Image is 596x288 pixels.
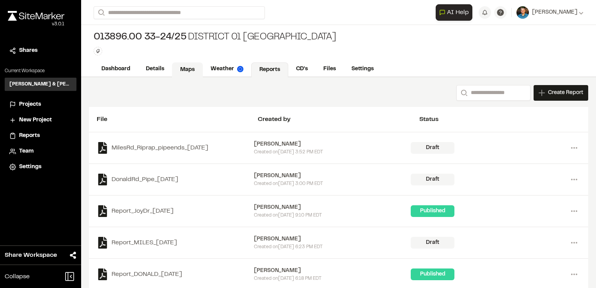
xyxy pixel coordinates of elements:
[9,132,72,140] a: Reports
[97,174,254,185] a: DonaldRd_Pipe_[DATE]
[5,68,76,75] p: Current Workspace
[254,275,411,282] div: Created on [DATE] 6:18 PM EDT
[97,142,254,154] a: MilesRd_Riprap_pipeends_[DATE]
[254,172,411,180] div: [PERSON_NAME]
[254,180,411,187] div: Created on [DATE] 3:00 PM EDT
[258,115,419,124] div: Created by
[9,46,72,55] a: Shares
[532,8,577,17] span: [PERSON_NAME]
[94,47,102,55] button: Edit Tags
[411,142,454,154] div: Draft
[5,251,57,260] span: Share Workspace
[237,66,243,72] img: precipai.png
[9,147,72,156] a: Team
[516,6,529,19] img: User
[97,237,254,249] a: Report_MILES_[DATE]
[251,62,288,77] a: Reports
[94,31,336,44] div: District 01 [GEOGRAPHIC_DATA]
[172,62,203,77] a: Maps
[254,203,411,212] div: [PERSON_NAME]
[97,268,254,280] a: Report_DONALD_[DATE]
[419,115,580,124] div: Status
[19,132,40,140] span: Reports
[254,267,411,275] div: [PERSON_NAME]
[9,100,72,109] a: Projects
[254,244,411,251] div: Created on [DATE] 6:23 PM EDT
[8,21,64,28] div: Oh geez...please don't...
[97,115,258,124] div: File
[8,11,64,21] img: rebrand.png
[316,62,344,76] a: Files
[411,268,454,280] div: Published
[19,147,34,156] span: Team
[548,89,583,97] span: Create Report
[411,205,454,217] div: Published
[254,212,411,219] div: Created on [DATE] 9:10 PM EDT
[9,81,72,88] h3: [PERSON_NAME] & [PERSON_NAME] Inc.
[203,62,251,76] a: Weather
[456,85,470,101] button: Search
[254,149,411,156] div: Created on [DATE] 3:52 PM EDT
[254,235,411,244] div: [PERSON_NAME]
[97,205,254,217] a: Report_JoyDr_[DATE]
[344,62,381,76] a: Settings
[19,116,52,124] span: New Project
[9,116,72,124] a: New Project
[19,46,37,55] span: Shares
[94,62,138,76] a: Dashboard
[447,8,469,17] span: AI Help
[411,237,454,249] div: Draft
[5,272,30,281] span: Collapse
[19,163,41,171] span: Settings
[254,140,411,149] div: [PERSON_NAME]
[516,6,584,19] button: [PERSON_NAME]
[9,163,72,171] a: Settings
[94,6,108,19] button: Search
[138,62,172,76] a: Details
[411,174,454,185] div: Draft
[94,31,186,44] span: 013896.00 33-24/25
[436,4,475,21] div: Open AI Assistant
[19,100,41,109] span: Projects
[288,62,316,76] a: CD's
[436,4,472,21] button: Open AI Assistant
